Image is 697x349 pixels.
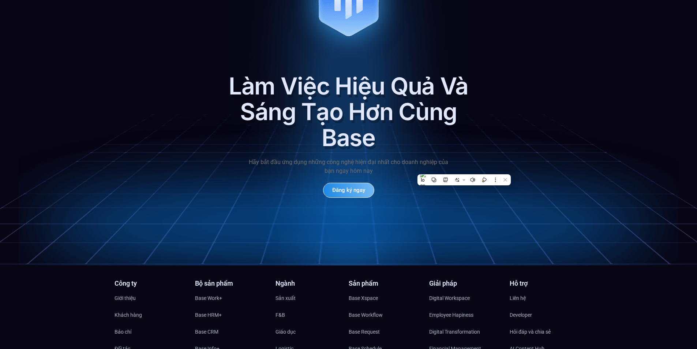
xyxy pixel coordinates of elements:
a: Base Xspace [349,293,422,304]
a: Giáo dục [276,326,349,337]
a: F&B [276,309,349,320]
a: Liên hệ [510,293,583,304]
span: Developer [510,309,532,320]
a: Báo chí [115,326,188,337]
a: Developer [510,309,583,320]
h4: Giải pháp [429,280,502,287]
span: Base Xspace [349,293,378,304]
a: Khách hàng [115,309,188,320]
a: Giới thiệu [115,293,188,304]
span: Đăng ký ngay [332,188,365,193]
a: Employee Hapiness [429,309,502,320]
h4: Ngành [276,280,349,287]
span: F&B [276,309,285,320]
span: Giáo dục [276,326,296,337]
a: Đăng ký ngay [323,183,374,198]
span: Hỏi đáp và chia sẻ [510,326,551,337]
h4: Bộ sản phẩm [195,280,268,287]
a: Base HRM+ [195,309,268,320]
span: Base Request [349,326,380,337]
a: Base Workflow [349,309,422,320]
h4: Hỗ trợ [510,280,583,287]
a: Sản xuất [276,293,349,304]
a: Hỏi đáp và chia sẻ [510,326,583,337]
span: Digital Workspace [429,293,470,304]
span: Base CRM [195,326,218,337]
a: Base Request [349,326,422,337]
a: Digital Workspace [429,293,502,304]
a: Base CRM [195,326,268,337]
span: Khách hàng [115,309,142,320]
h4: Công ty [115,280,188,287]
div: Làm Việc Hiệu Quả Và Sáng Tạo Hơn Cùng Base [228,73,469,151]
span: Base Work+ [195,293,222,304]
p: Hãy bắt đầu ứng dụng những công nghệ hiện đại nhất cho doanh nghiệp của bạn ngay hôm nay [246,158,451,175]
span: Base HRM+ [195,309,222,320]
span: Báo chí [115,326,131,337]
a: Digital Transformation [429,326,502,337]
span: Digital Transformation [429,326,480,337]
h4: Sản phẩm [349,280,422,287]
a: Base Work+ [195,293,268,304]
span: Employee Hapiness [429,309,473,320]
span: Giới thiệu [115,293,136,304]
span: Sản xuất [276,293,296,304]
span: Liên hệ [510,293,526,304]
span: Base Workflow [349,309,383,320]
